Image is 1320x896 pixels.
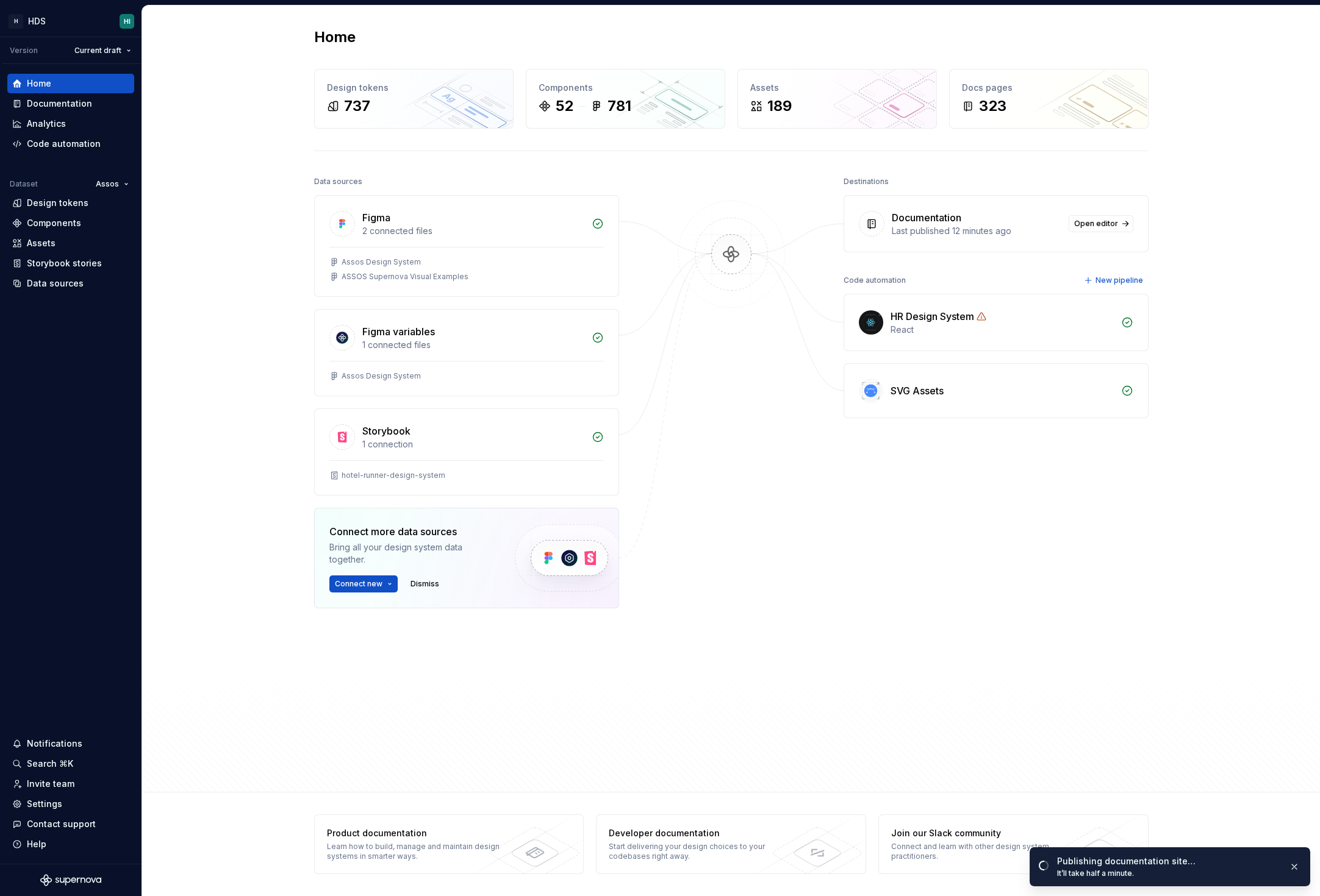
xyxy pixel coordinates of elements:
[342,272,468,282] div: ASSOS Supernova Visual Examples
[27,758,73,770] div: Search ⌘K
[27,818,96,830] div: Contact support
[7,74,134,93] a: Home
[74,46,121,55] span: Current draft
[342,471,445,480] div: hotel-runner-design-system
[7,834,134,854] button: Help
[362,438,584,450] div: 1 connection
[362,324,435,339] div: Figma variables
[891,309,974,324] div: HR Design System
[314,408,619,496] a: Storybook1 connectionhotel-runner-design-system
[767,96,792,116] div: 189
[556,96,573,116] div: 52
[1069,215,1133,232] a: Open editor
[27,197,88,209] div: Design tokens
[892,210,961,225] div: Documentation
[27,138,101,150] div: Code automation
[40,874,101,886] svg: Supernova Logo
[27,277,84,290] div: Data sources
[609,842,786,861] div: Start delivering your design choices to your codebases right away.
[1057,855,1279,867] div: Publishing documentation site…
[7,193,134,213] a: Design tokens
[329,524,494,539] div: Connect more data sources
[327,827,504,839] div: Product documentation
[1080,272,1149,289] button: New pipeline
[90,176,134,193] button: Assos
[7,794,134,814] a: Settings
[7,114,134,133] a: Analytics
[891,842,1069,861] div: Connect and learn with other design system practitioners.
[2,8,139,34] button: HHDSHI
[979,96,1006,116] div: 323
[7,734,134,753] button: Notifications
[7,213,134,233] a: Components
[539,82,712,94] div: Components
[7,774,134,794] a: Invite team
[342,371,421,381] div: Assos Design System
[9,14,23,29] div: H
[891,324,1114,336] div: React
[314,814,584,874] a: Product documentationLearn how to build, manage and maintain design systems in smarter ways.
[27,77,51,90] div: Home
[27,118,66,130] div: Analytics
[314,173,362,190] div: Data sources
[335,579,382,589] span: Connect new
[69,42,137,59] button: Current draft
[96,179,119,189] span: Assos
[411,579,439,589] span: Dismiss
[327,842,504,861] div: Learn how to build, manage and maintain design systems in smarter ways.
[362,339,584,351] div: 1 connected files
[609,827,786,839] div: Developer documentation
[526,69,725,129] a: Components52781
[27,838,46,850] div: Help
[892,225,1061,237] div: Last published 12 minutes ago
[10,179,38,189] div: Dataset
[949,69,1149,129] a: Docs pages323
[27,738,82,750] div: Notifications
[362,424,411,438] div: Storybook
[362,225,584,237] div: 2 connected files
[329,575,398,592] button: Connect new
[27,98,92,110] div: Documentation
[608,96,631,116] div: 781
[750,82,924,94] div: Assets
[314,69,514,129] a: Design tokens737
[962,82,1136,94] div: Docs pages
[844,272,906,289] div: Code automation
[327,82,501,94] div: Design tokens
[314,309,619,396] a: Figma variables1 connected filesAssos Design System
[7,814,134,834] button: Contact support
[27,237,56,249] div: Assets
[344,96,370,116] div: 737
[329,541,494,566] div: Bring all your design system data together.
[7,274,134,293] a: Data sources
[314,195,619,297] a: Figma2 connected filesAssos Design SystemASSOS Supernova Visual Examples
[1074,219,1118,229] span: Open editor
[27,217,81,229] div: Components
[405,575,445,592] button: Dismiss
[891,383,944,398] div: SVG Assets
[342,257,421,267] div: Assos Design System
[27,798,62,810] div: Settings
[7,94,134,113] a: Documentation
[7,754,134,773] button: Search ⌘K
[362,210,390,225] div: Figma
[124,16,131,26] div: HI
[314,27,356,47] h2: Home
[1057,869,1279,878] div: It’ll take half a minute.
[1096,276,1143,285] span: New pipeline
[10,46,38,55] div: Version
[28,15,46,27] div: HDS
[596,814,866,874] a: Developer documentationStart delivering your design choices to your codebases right away.
[27,778,74,790] div: Invite team
[844,173,889,190] div: Destinations
[7,254,134,273] a: Storybook stories
[737,69,937,129] a: Assets189
[7,134,134,154] a: Code automation
[27,257,102,269] div: Storybook stories
[891,827,1069,839] div: Join our Slack community
[878,814,1149,874] a: Join our Slack communityConnect and learn with other design system practitioners.
[7,233,134,253] a: Assets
